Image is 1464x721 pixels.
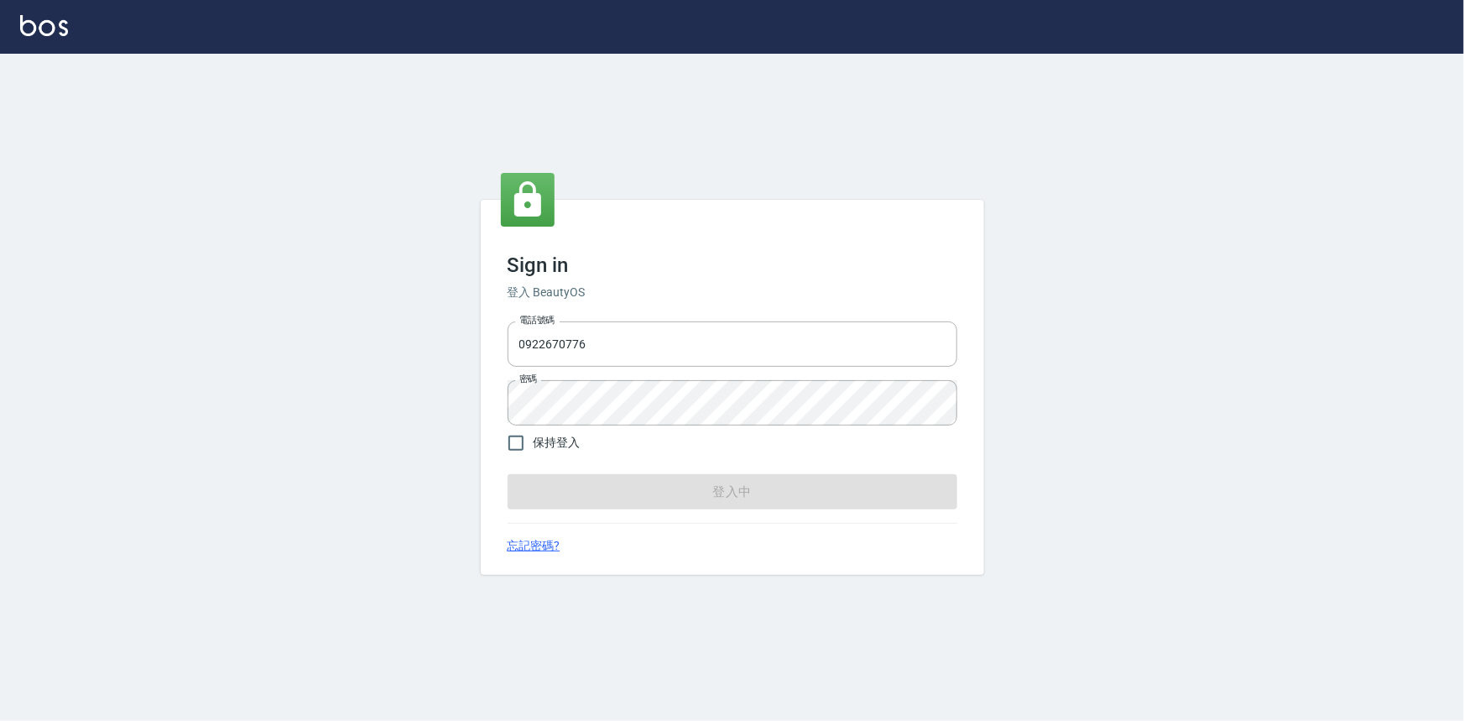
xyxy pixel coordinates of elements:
[508,284,957,301] h6: 登入 BeautyOS
[508,253,957,277] h3: Sign in
[508,537,560,555] a: 忘記密碼?
[534,434,581,452] span: 保持登入
[20,15,68,36] img: Logo
[519,314,555,327] label: 電話號碼
[519,373,537,385] label: 密碼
